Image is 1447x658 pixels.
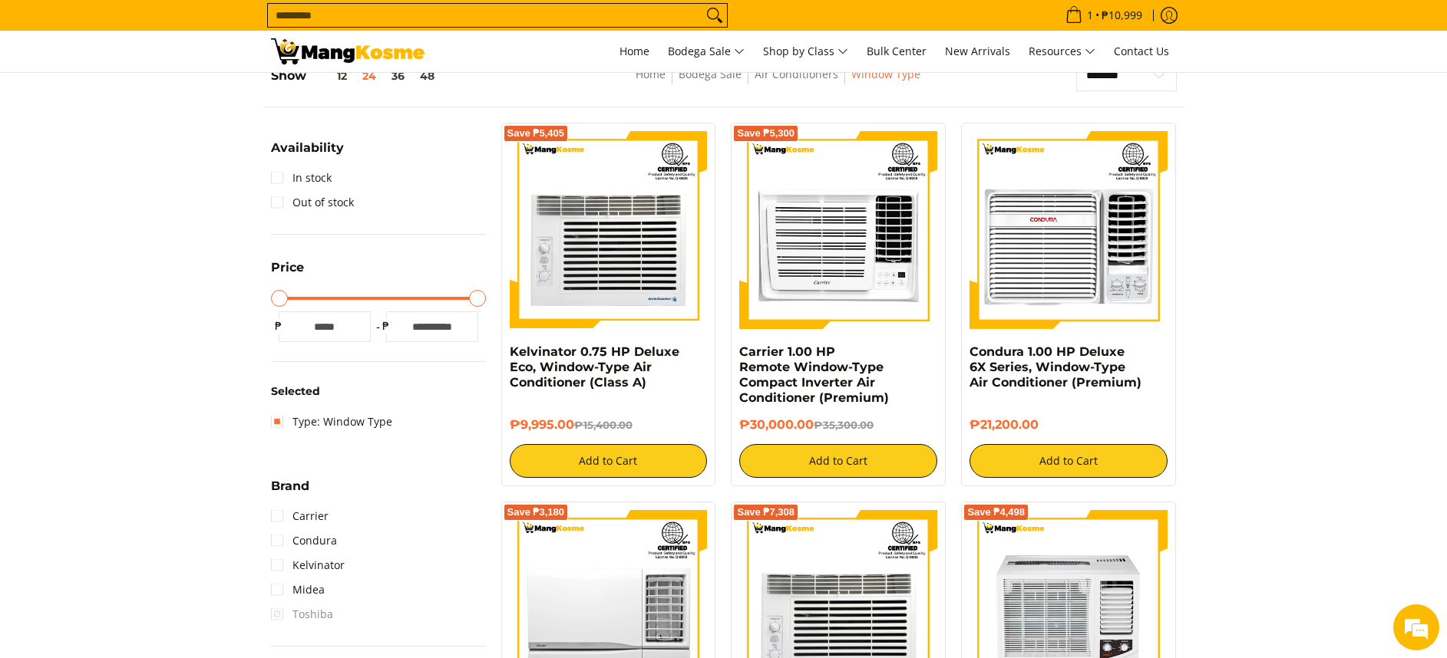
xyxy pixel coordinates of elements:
h6: Selected [271,385,486,399]
a: Carrier 1.00 HP Remote Window-Type Compact Inverter Air Conditioner (Premium) [739,344,889,405]
button: Add to Cart [970,444,1168,478]
span: ₱10,999 [1099,10,1145,21]
summary: Open [271,142,344,166]
span: Save ₱4,498 [967,508,1025,517]
span: 1 [1085,10,1095,21]
a: New Arrivals [937,31,1018,72]
button: 12 [306,70,355,82]
summary: Open [271,480,309,504]
button: Add to Cart [739,444,937,478]
span: Save ₱5,300 [737,129,795,138]
a: Air Conditioners [755,67,838,81]
img: Kelvinator 0.75 HP Deluxe Eco, Window-Type Air Conditioner (Class A) [510,131,708,329]
span: Bulk Center [867,44,927,58]
a: Condura [271,528,337,553]
a: Bodega Sale [679,67,742,81]
a: Home [636,67,666,81]
img: Carrier 1.00 HP Remote Window-Type Compact Inverter Air Conditioner (Premium) [739,131,937,329]
a: Out of stock [271,190,354,215]
span: New Arrivals [945,44,1010,58]
span: ₱ [378,318,394,334]
span: Save ₱3,180 [507,508,565,517]
span: Save ₱5,405 [507,129,565,138]
a: Kelvinator 0.75 HP Deluxe Eco, Window-Type Air Conditioner (Class A) [510,344,679,390]
span: Home [619,44,649,58]
button: 48 [412,70,442,82]
button: 36 [384,70,412,82]
h5: Show [271,68,442,84]
h6: ₱9,995.00 [510,417,708,433]
span: Bodega Sale [668,42,745,61]
a: Kelvinator [271,553,345,577]
a: In stock [271,166,332,190]
a: Home [612,31,657,72]
span: Window Type [851,65,920,84]
h6: ₱21,200.00 [970,417,1168,433]
a: Condura 1.00 HP Deluxe 6X Series, Window-Type Air Conditioner (Premium) [970,344,1141,390]
a: Resources [1021,31,1103,72]
button: Add to Cart [510,444,708,478]
img: Bodega Sale Aircon l Mang Kosme: Home Appliances Warehouse Sale Window Type [271,38,425,64]
del: ₱35,300.00 [814,419,874,431]
button: Search [702,4,727,27]
span: Contact Us [1114,44,1169,58]
a: Midea [271,577,325,602]
del: ₱15,400.00 [574,419,633,431]
a: Bulk Center [859,31,934,72]
a: Shop by Class [755,31,856,72]
span: Shop by Class [763,42,848,61]
span: Save ₱7,308 [737,508,795,517]
h6: ₱30,000.00 [739,417,937,433]
span: Price [271,262,304,274]
span: ₱ [271,318,286,334]
nav: Breadcrumbs [534,65,1021,100]
span: • [1061,7,1147,24]
a: Type: Window Type [271,410,392,434]
button: 24 [355,70,384,82]
span: Toshiba [271,602,333,627]
span: Availability [271,142,344,154]
nav: Main Menu [440,31,1177,72]
span: Brand [271,480,309,492]
summary: Open [271,262,304,285]
span: Resources [1029,42,1095,61]
img: Condura 1.00 HP Deluxe 6X Series, Window-Type Air Conditioner (Premium) [970,131,1168,329]
a: Contact Us [1106,31,1177,72]
a: Carrier [271,504,329,528]
a: Bodega Sale [660,31,752,72]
